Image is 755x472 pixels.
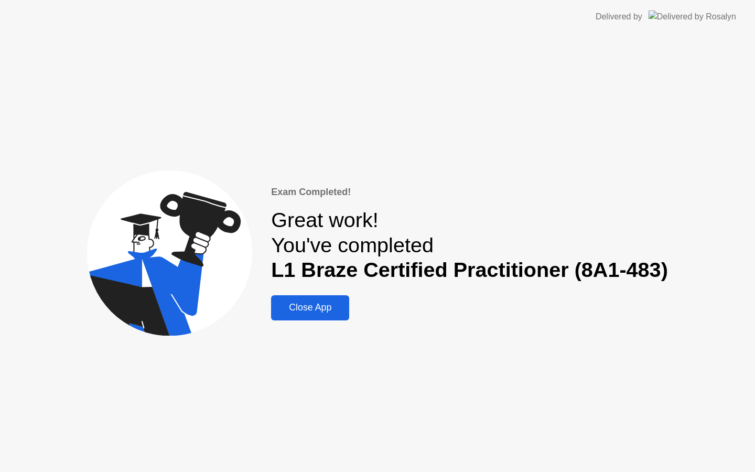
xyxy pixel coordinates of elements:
[649,10,736,23] img: Delivered by Rosalyn
[271,185,668,199] div: Exam Completed!
[271,258,668,281] b: L1 Braze Certified Practitioner (8A1-483)
[271,295,349,320] button: Close App
[271,208,668,283] div: Great work! You've completed
[596,10,642,23] div: Delivered by
[274,302,346,313] div: Close App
